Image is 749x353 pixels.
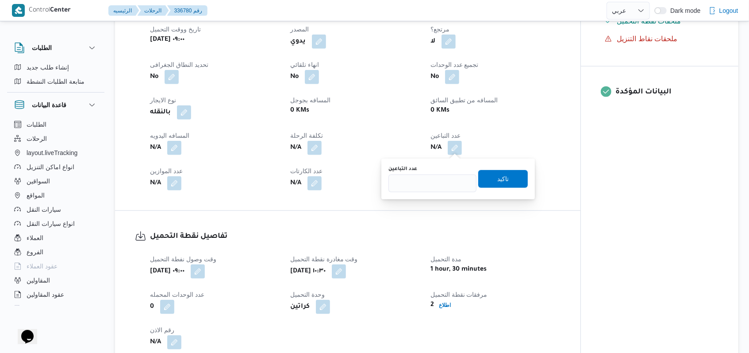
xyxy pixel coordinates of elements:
span: ملحقات نقطة التحميل [617,16,681,27]
iframe: chat widget [9,318,37,344]
button: متابعة الطلبات النشطة [11,74,101,89]
b: 0 [150,302,154,312]
span: المقاولين [27,275,50,286]
span: عقود المقاولين [27,289,64,300]
span: إنشاء طلب جديد [27,62,69,73]
b: كراتين [290,302,310,312]
b: 2 [430,300,434,310]
span: المواقع [27,190,45,201]
span: رقم الاذن [150,326,174,334]
button: الفروع [11,245,101,259]
span: Dark mode [667,7,700,14]
button: layout.liveTracking [11,146,101,160]
button: تاكيد [478,170,528,188]
button: ملحقات نقطة التحميل [601,14,718,28]
span: عدد الوحدات المحمله [150,291,204,298]
b: بالنقله [150,107,171,118]
b: N/A [430,143,442,153]
b: No [290,72,299,82]
button: المقاولين [11,273,101,287]
b: 0 KMs [290,105,309,116]
span: نوع الايجار [150,97,176,104]
span: الفروع [27,247,43,257]
b: N/A [290,143,301,153]
b: No [430,72,439,82]
b: 0 KMs [430,105,449,116]
b: يدوي [290,36,306,47]
h3: الطلبات [32,43,52,53]
span: الطلبات [27,119,46,130]
button: الطلبات [11,117,101,132]
button: المواقع [11,188,101,202]
button: انواع سيارات النقل [11,217,101,231]
img: X8yXhbKr1z7QwAAAABJRU5ErkJggg== [12,4,25,17]
span: انواع اماكن التنزيل [27,162,74,172]
span: مدة التحميل [430,256,461,263]
button: ملحقات نقاط التنزيل [601,32,718,46]
span: تاريخ ووقت التحميل [150,26,201,33]
b: No [150,72,158,82]
div: قاعدة البيانات [7,117,104,309]
span: المصدر [290,26,309,33]
span: مرتجع؟ [430,26,449,33]
span: ملحقات نقاط التنزيل [617,34,678,44]
button: عقود المقاولين [11,287,101,302]
label: عدد التباعين [388,166,417,173]
span: تاكيد [497,174,509,184]
h3: قاعدة البيانات [32,100,66,110]
span: وقت مغادرة نقطة التحميل [290,256,358,263]
span: layout.liveTracking [27,147,77,158]
b: N/A [150,143,161,153]
span: انهاء تلقائي [290,61,319,68]
button: العملاء [11,231,101,245]
div: الطلبات [7,60,104,92]
span: عدد التباعين [430,132,461,139]
button: السواقين [11,174,101,188]
span: انواع سيارات النقل [27,218,75,229]
span: تحديد النطاق الجغرافى [150,61,208,68]
button: اطلاع [435,300,454,310]
b: N/A [150,178,161,189]
span: العملاء [27,233,43,243]
span: وحدة التحميل [290,291,325,298]
span: المسافه من تطبيق السائق [430,97,498,104]
span: تجميع عدد الوحدات [430,61,479,68]
span: سيارات النقل [27,204,61,215]
button: الرحلات [11,132,101,146]
b: [DATE] ٠٩:٠٠ [150,35,184,45]
span: اجهزة التليفون [27,303,63,314]
b: [DATE] ٠٩:٠٠ [150,266,184,277]
button: انواع اماكن التنزيل [11,160,101,174]
button: الرئيسيه [108,5,139,16]
button: سيارات النقل [11,202,101,217]
button: الطلبات [14,43,97,53]
b: لا [430,36,435,47]
span: السواقين [27,176,50,186]
button: الرحلات [138,5,169,16]
span: عدد الموازين [150,167,183,175]
span: Logout [719,5,738,16]
span: تكلفة الرحلة [290,132,323,139]
button: اجهزة التليفون [11,302,101,316]
b: [DATE] ١٠:٣٠ [290,266,326,277]
button: إنشاء طلب جديد [11,60,101,74]
button: 336780 رقم [167,5,207,16]
span: المسافه بجوجل [290,97,330,104]
b: N/A [290,178,301,189]
b: اطلاع [439,302,451,308]
span: المسافه اليدويه [150,132,189,139]
b: 1 hour, 30 minutes [430,264,487,275]
span: عدد الكارتات [290,167,323,175]
h3: البيانات المؤكدة [616,86,718,98]
b: N/A [150,337,161,348]
button: عقود العملاء [11,259,101,273]
span: متابعة الطلبات النشطة [27,76,85,87]
span: ملحقات نقاط التنزيل [617,35,678,43]
button: Logout [705,2,742,19]
b: Center [50,7,71,14]
span: الرحلات [27,133,47,144]
span: عقود العملاء [27,261,58,272]
button: قاعدة البيانات [14,100,97,110]
h3: تفاصيل نقطة التحميل [150,231,561,243]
